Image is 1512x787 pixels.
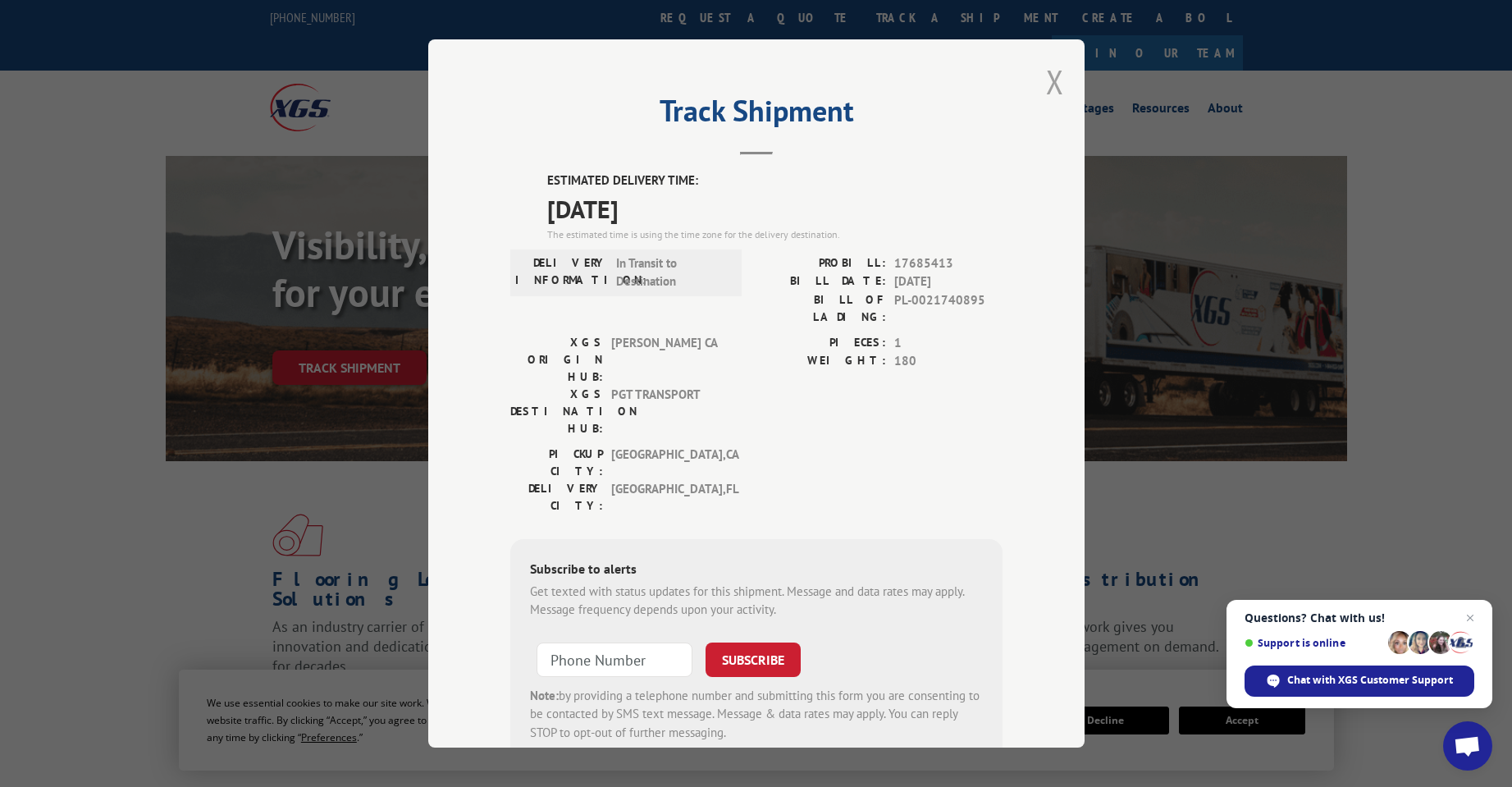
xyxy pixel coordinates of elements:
label: PIECES: [756,334,886,353]
span: 1 [894,334,1003,353]
button: SUBSCRIBE [706,643,801,677]
span: [PERSON_NAME] CA [611,334,722,386]
span: Close chat [1460,608,1480,628]
div: The estimated time is using the time zone for the delivery destination. [547,227,1003,242]
label: BILL DATE: [756,272,886,291]
label: XGS ORIGIN HUB: [510,334,603,386]
span: 17685413 [894,254,1003,273]
label: XGS DESTINATION HUB: [510,386,603,437]
label: ESTIMATED DELIVERY TIME: [547,172,1003,190]
strong: Note: [530,688,559,703]
span: PGT TRANSPORT [611,386,722,437]
div: Get texted with status updates for this shipment. Message and data rates may apply. Message frequ... [530,583,983,620]
h2: Track Shipment [510,99,1003,130]
span: PL-0021740895 [894,291,1003,326]
span: In Transit to Destination [616,254,727,291]
label: DELIVERY CITY: [510,480,603,515]
div: Chat with XGS Customer Support [1245,666,1474,697]
div: by providing a telephone number and submitting this form you are consenting to be contacted by SM... [530,687,983,743]
span: [DATE] [547,190,1003,227]
span: [GEOGRAPHIC_DATA] , CA [611,446,722,480]
div: Open chat [1443,721,1492,771]
button: Close modal [1046,60,1064,103]
label: BILL OF LADING: [756,291,886,326]
span: 180 [894,352,1003,371]
span: [DATE] [894,272,1003,291]
label: PICKUP CITY: [510,446,603,480]
div: Subscribe to alerts [530,559,983,583]
span: Questions? Chat with us! [1245,611,1474,625]
span: Chat with XGS Customer Support [1287,673,1453,688]
label: PROBILL: [756,254,886,273]
input: Phone Number [537,643,692,677]
span: Support is online [1245,637,1382,649]
label: WEIGHT: [756,352,886,371]
span: [GEOGRAPHIC_DATA] , FL [611,480,722,515]
label: DELIVERY INFORMATION: [515,254,608,291]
